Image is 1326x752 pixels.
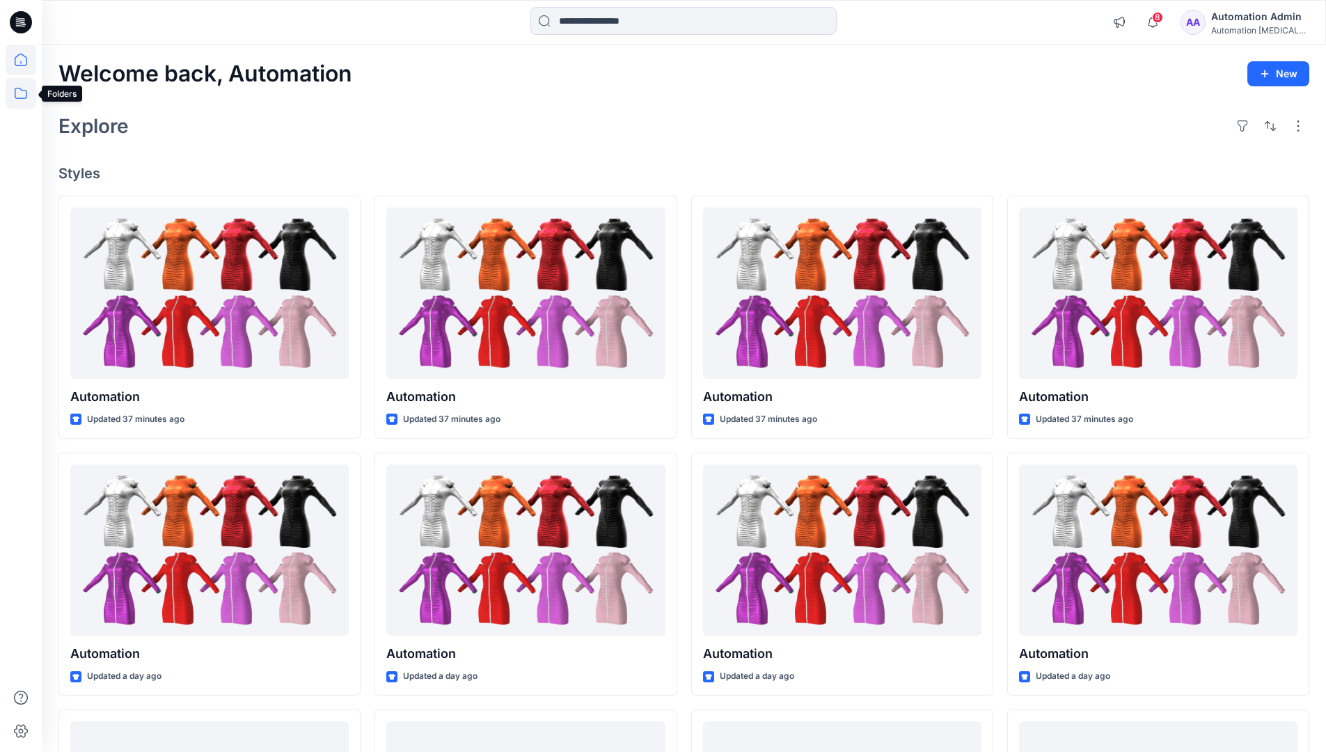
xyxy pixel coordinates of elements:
[1152,12,1163,23] span: 8
[70,387,349,407] p: Automation
[1247,61,1309,86] button: New
[1019,207,1297,379] a: Automation
[386,387,665,407] p: Automation
[58,165,1309,182] h4: Styles
[58,115,129,137] h2: Explore
[720,412,817,427] p: Updated 37 minutes ago
[403,412,500,427] p: Updated 37 minutes ago
[403,669,477,684] p: Updated a day ago
[1019,644,1297,664] p: Automation
[1181,10,1206,35] div: AA
[386,207,665,379] a: Automation
[1036,669,1110,684] p: Updated a day ago
[87,669,161,684] p: Updated a day ago
[58,61,352,87] h2: Welcome back, Automation
[720,669,794,684] p: Updated a day ago
[1019,464,1297,636] a: Automation
[70,464,349,636] a: Automation
[87,412,184,427] p: Updated 37 minutes ago
[386,644,665,664] p: Automation
[386,464,665,636] a: Automation
[1211,25,1309,36] div: Automation [MEDICAL_DATA]...
[703,207,981,379] a: Automation
[70,207,349,379] a: Automation
[703,644,981,664] p: Automation
[70,644,349,664] p: Automation
[1019,387,1297,407] p: Automation
[703,464,981,636] a: Automation
[1036,412,1133,427] p: Updated 37 minutes ago
[1211,8,1309,25] div: Automation Admin
[703,387,981,407] p: Automation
